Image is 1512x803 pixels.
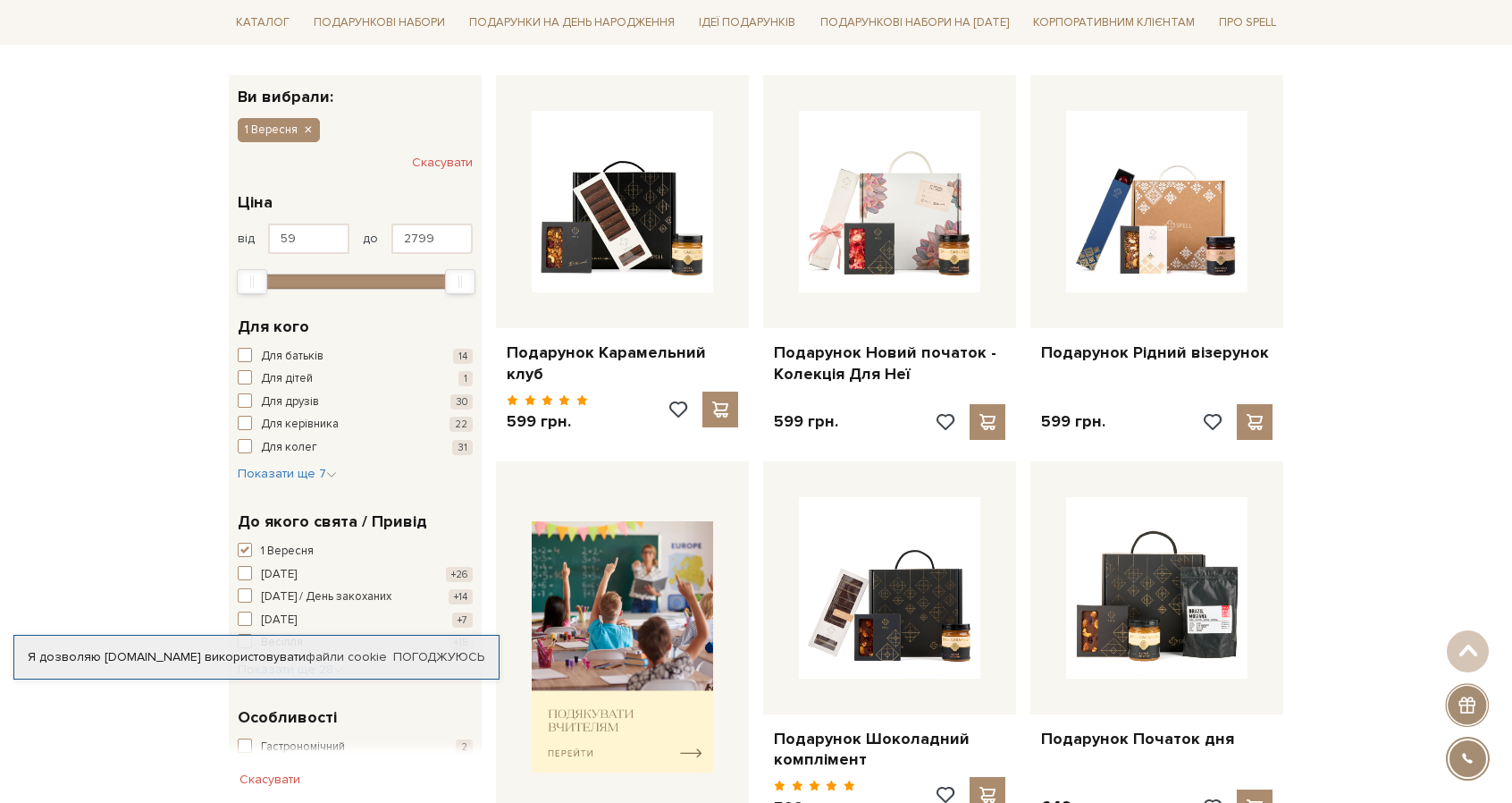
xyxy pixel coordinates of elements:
a: Подарунок Початок дня [1041,729,1273,749]
a: Корпоративним клієнтам [1026,7,1202,38]
span: [DATE] [261,566,297,584]
span: Для дітей [261,370,313,388]
a: Подарунок Рідний візерунок [1041,342,1273,363]
button: 1 Вересня [238,118,320,141]
button: [DATE] / День закоханих +14 [238,588,473,606]
span: Для колег [261,439,317,457]
div: Я дозволяю [DOMAIN_NAME] використовувати [14,649,499,665]
button: Для дітей 1 [238,370,473,388]
span: Для батьків [261,348,323,366]
span: до [363,231,378,247]
img: banner [532,521,713,773]
a: Подарунок Шоколадний комплімент [774,729,1005,771]
span: Показати ще 7 [238,466,337,481]
button: Для керівника 22 [238,416,473,434]
div: Min [237,269,267,294]
span: 1 [458,371,473,386]
button: Скасувати [412,148,473,177]
button: [DATE] +26 [238,566,473,584]
a: Подарунки на День народження [462,9,682,37]
div: Max [445,269,475,294]
p: 599 грн. [774,411,838,432]
div: Ви вибрали: [229,75,482,105]
button: 1 Вересня [238,543,473,561]
button: Скасувати [229,765,311,794]
span: 22 [449,417,473,432]
span: Ціна [238,190,273,215]
span: 31 [452,440,473,455]
span: 14 [453,349,473,364]
span: До якого свята / Привід [238,510,427,534]
span: +14 [449,589,473,604]
span: Для кого [238,315,309,339]
a: Подарунок Новий початок - Колекція Для Неї [774,342,1005,385]
a: Про Spell [1212,9,1283,37]
input: Ціна [268,224,349,254]
button: Гастрономічний 2 [238,739,473,757]
a: Ідеї подарунків [692,9,802,37]
a: Подарунок Карамельний клуб [507,342,738,385]
a: Подарункові набори [307,9,452,37]
span: 1 Вересня [261,543,314,561]
span: Гастрономічний [261,739,345,757]
span: +7 [452,613,473,628]
button: Для колег 31 [238,439,473,457]
a: Погоджуюсь [393,649,484,665]
a: Подарункові набори на [DATE] [813,7,1016,38]
span: Для друзів [261,393,319,411]
span: 30 [450,394,473,410]
button: Для друзів 30 [238,393,473,411]
span: 2 [456,740,473,755]
button: [DATE] +7 [238,612,473,630]
button: Для батьків 14 [238,348,473,366]
input: Ціна [391,224,473,254]
span: від [238,231,255,247]
span: Особливості [238,706,337,730]
a: Каталог [229,9,297,37]
span: [DATE] [261,612,297,630]
span: Для керівника [261,416,339,434]
a: файли cookie [306,649,387,664]
span: 1 Вересня [245,122,298,138]
button: Показати ще 7 [238,465,337,483]
p: 599 грн. [1041,411,1105,432]
p: 599 грн. [507,411,588,432]
span: [DATE] / День закоханих [261,588,391,606]
span: +26 [446,567,473,582]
